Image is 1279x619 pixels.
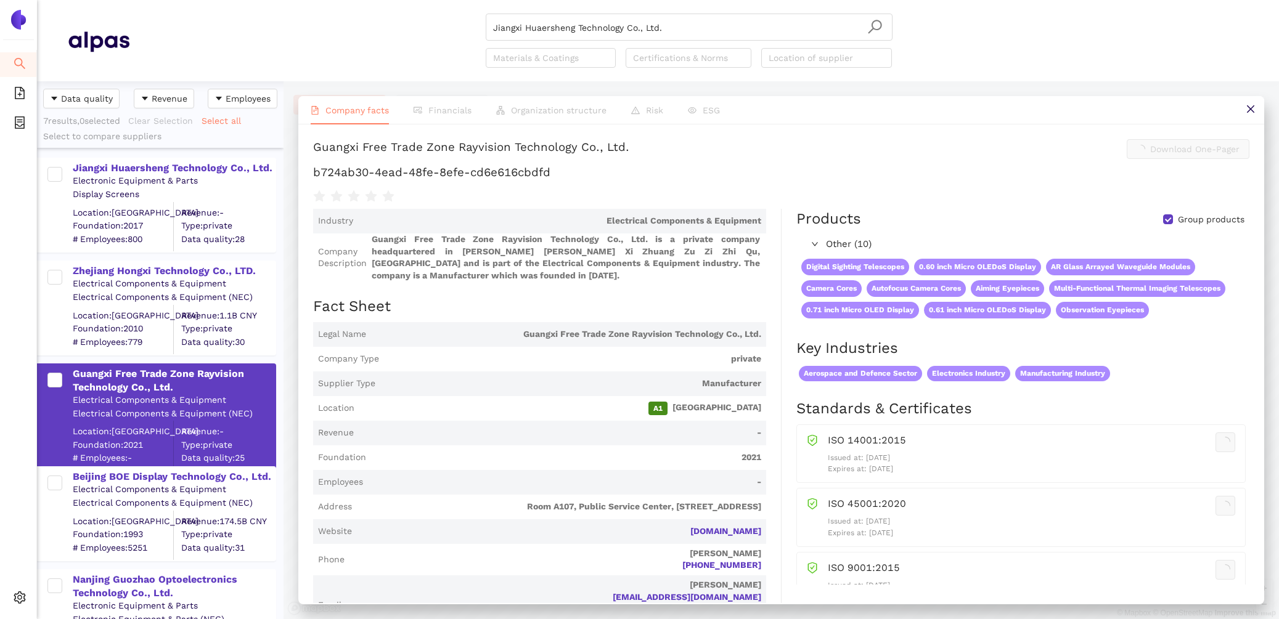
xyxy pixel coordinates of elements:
div: Electrical Components & Equipment (NEC) [73,291,275,304]
span: star [365,190,377,203]
div: Guangxi Free Trade Zone Rayvision Technology Co., Ltd. [73,367,275,395]
span: caret-down [141,94,149,104]
span: Address [318,501,352,513]
p: Issued at: [DATE] [828,452,1235,464]
span: Guangxi Free Trade Zone Rayvision Technology Co., Ltd. is a private company headquartered in [PER... [372,233,761,281]
span: Revenue [318,427,354,439]
p: [PERSON_NAME] [349,548,761,560]
span: Electrical Components & Equipment [358,215,761,227]
span: Organization structure [511,105,607,115]
span: Manufacturing Industry [1015,366,1110,381]
span: safety-certificate [807,496,818,509]
span: caret-down [50,94,59,104]
div: Display Screens [73,188,275,201]
span: Company facts [325,105,389,115]
span: - [359,427,761,439]
p: Expires at: [DATE] [828,527,1235,539]
div: Electronic Equipment & Parts [73,600,275,612]
span: # Employees: 779 [73,336,173,348]
span: Select all [202,114,241,127]
span: Observation Eyepieces [1056,302,1149,318]
span: - [368,476,761,488]
div: Electrical Components & Equipment [73,278,275,290]
span: A1 [648,402,668,415]
span: Digital Sighting Telescopes [801,259,909,275]
span: # Employees: 800 [73,233,173,245]
span: Foundation: 2017 [73,220,173,232]
div: Beijing BOE Display Technology Co., Ltd. [73,470,275,483]
span: Aiming Eyepieces [971,280,1044,297]
span: Data quality [61,92,113,105]
div: Revenue: - [181,426,275,438]
span: Industry [318,215,353,227]
p: Issued at: [DATE] [828,580,1235,591]
span: apartment [496,106,505,115]
span: Foundation: 2010 [73,323,173,335]
span: fund-view [414,106,422,115]
div: Electronic Equipment & Parts [73,175,275,187]
div: Zhejiang Hongxi Technology Co., LTD. [73,264,275,278]
span: Phone [318,554,345,566]
div: Revenue: - [181,206,275,219]
span: Location [318,402,354,415]
div: Electrical Components & Equipment [73,483,275,496]
button: Clear Selection [128,111,201,131]
span: # Employees: 5251 [73,541,173,554]
span: Electronics Industry [927,366,1010,381]
div: Revenue: 1.1B CNY [181,309,275,322]
span: container [14,112,26,137]
span: Type: private [181,220,275,232]
span: private [384,353,761,365]
span: Room A107, Public Service Center, [STREET_ADDRESS] [357,501,761,513]
span: 7 results, 0 selected [43,116,120,126]
span: Data quality: 25 [181,452,275,464]
div: Location: [GEOGRAPHIC_DATA] [73,426,173,438]
span: Manufacturer [380,378,761,390]
span: Group products [1173,214,1249,226]
span: Type: private [181,528,275,541]
button: caret-downData quality [43,89,120,108]
span: Supplier Type [318,378,375,390]
p: Issued at: [DATE] [828,516,1235,527]
span: 0.60 inch Micro OLEDoS Display [914,259,1041,275]
span: star [330,190,343,203]
div: Electrical Components & Equipment (NEC) [73,407,275,419]
span: safety-certificate [807,432,818,446]
span: Camera Cores [801,280,862,297]
span: Foundation: 2021 [73,439,173,451]
span: Company Description [318,246,367,270]
h1: b724ab30-4ead-48fe-8efe-cd6e616cbdfd [313,164,1249,180]
span: Autofocus Camera Cores [867,280,966,297]
span: AR Glass Arrayed Waveguide Modules [1046,259,1195,275]
h2: Fact Sheet [313,296,766,317]
div: Jiangxi Huaersheng Technology Co., Ltd. [73,161,275,175]
span: [GEOGRAPHIC_DATA] [359,402,761,415]
div: ISO 14001:2015 [828,432,1235,452]
span: star [382,190,394,203]
span: Legal Name [318,328,366,341]
button: Download One-Pager [1127,139,1249,159]
div: Guangxi Free Trade Zone Rayvision Technology Co., Ltd. [313,139,629,159]
div: Nanjing Guozhao Optoelectronics Technology Co., Ltd. [73,573,275,601]
span: setting [14,587,26,612]
span: file-text [311,106,319,115]
span: Multi-Functional Thermal Imaging Telescopes [1049,280,1225,297]
span: Company Type [318,353,379,365]
div: Electrical Components & Equipment [73,394,275,407]
p: [PERSON_NAME] [346,579,761,591]
p: Expires at: [DATE] [828,463,1235,475]
span: Data quality: 28 [181,233,275,245]
h2: Standards & Certificates [796,399,1249,419]
img: Logo [9,10,28,30]
span: right [811,240,819,248]
span: 0.61 inch Micro OLEDoS Display [924,302,1051,318]
span: 0.71 inch Micro OLED Display [801,302,919,318]
span: search [14,53,26,78]
span: Employees [318,476,363,488]
span: ESG [703,105,720,115]
span: Aerospace and Defence Sector [799,366,922,381]
span: Foundation [318,451,366,464]
button: Select all [201,111,249,131]
span: Type: private [181,439,275,451]
span: 2021 [371,451,761,464]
